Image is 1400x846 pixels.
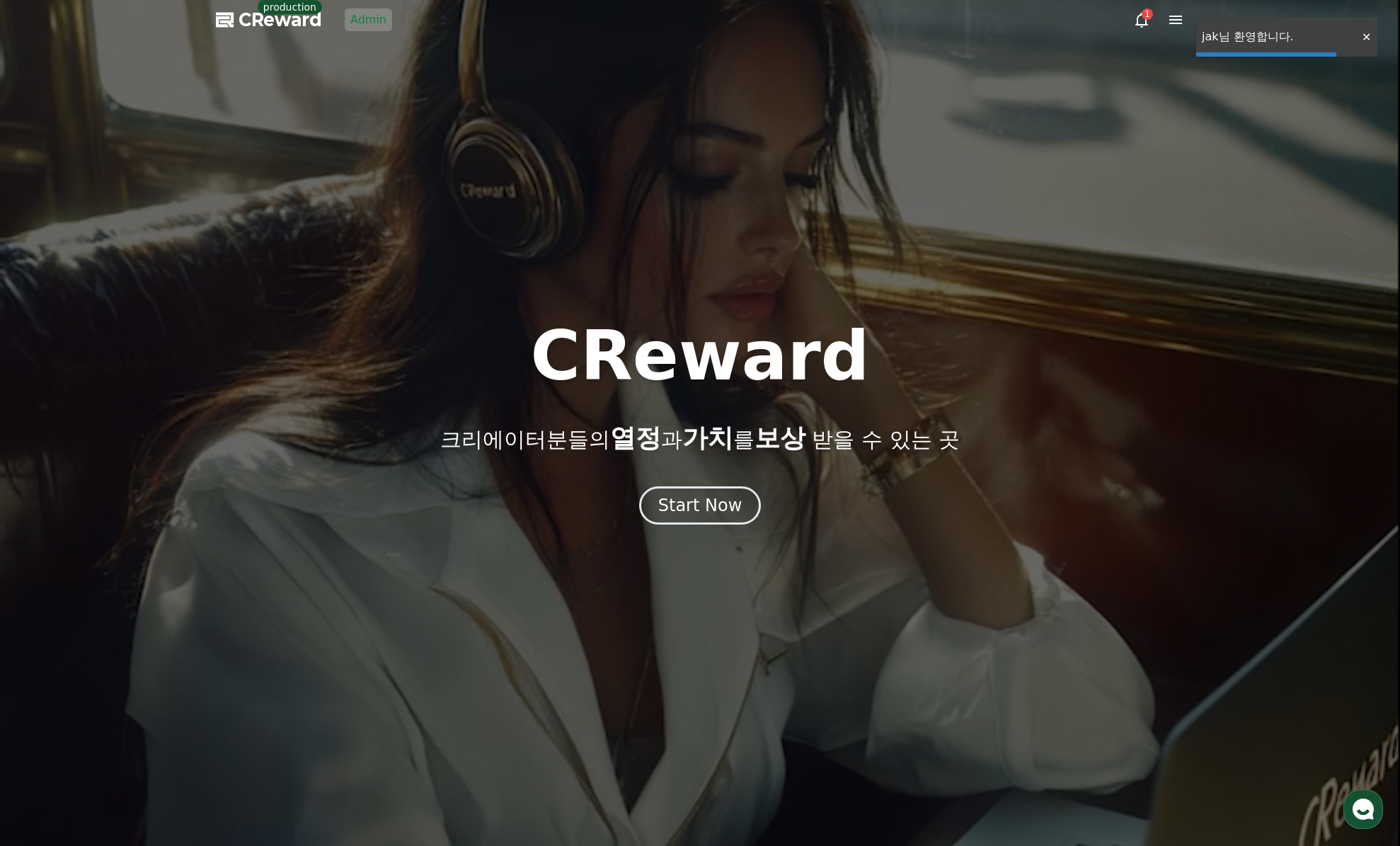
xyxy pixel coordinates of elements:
span: 가치 [682,423,733,452]
div: Start Now [658,494,742,517]
a: 1 [1133,11,1150,28]
a: CReward [216,8,322,31]
span: CReward [239,8,322,31]
div: 1 [1142,8,1153,20]
button: Start Now [639,486,762,525]
a: Admin [345,8,392,31]
h1: CReward [530,322,869,390]
a: Start Now [639,501,762,514]
span: 열정 [610,423,661,452]
p: 크리에이터분들의 과 를 받을 수 있는 곳 [440,424,960,452]
span: 보상 [754,423,805,452]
